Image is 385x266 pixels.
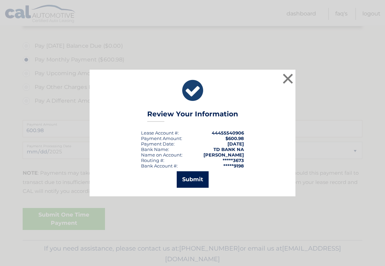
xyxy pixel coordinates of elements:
span: [DATE] [227,141,244,147]
strong: [PERSON_NAME] [203,152,244,158]
span: Payment Date [141,141,174,147]
button: × [281,72,295,85]
span: $600.98 [225,136,244,141]
div: Payment Amount: [141,136,182,141]
strong: 44455540906 [212,130,244,136]
div: Bank Name: [141,147,169,152]
strong: TD BANK NA [213,147,244,152]
div: Lease Account #: [141,130,179,136]
div: Name on Account: [141,152,183,158]
div: Routing #: [141,158,164,163]
h3: Review Your Information [147,110,238,122]
div: : [141,141,175,147]
button: Submit [177,171,209,188]
div: Bank Account #: [141,163,178,169]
